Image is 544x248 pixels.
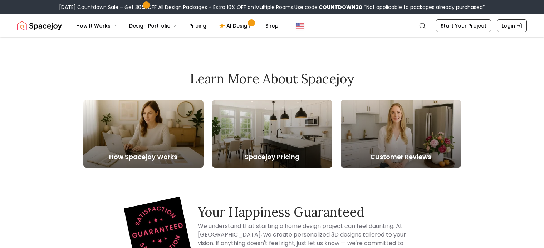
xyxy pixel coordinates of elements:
[183,19,212,33] a: Pricing
[214,19,258,33] a: AI Design
[83,100,204,168] a: How Spacejoy Works
[70,19,122,33] button: How It Works
[70,19,284,33] nav: Main
[497,19,527,32] a: Login
[198,205,415,219] h3: Your Happiness Guaranteed
[17,14,527,37] nav: Global
[341,152,461,162] h5: Customer Reviews
[341,100,461,168] a: Customer Reviews
[436,19,491,32] a: Start Your Project
[319,4,362,11] b: COUNTDOWN30
[59,4,485,11] div: [DATE] Countdown Sale – Get 30% OFF All Design Packages + Extra 10% OFF on Multiple Rooms.
[296,21,304,30] img: United States
[83,152,204,162] h5: How Spacejoy Works
[212,152,332,162] h5: Spacejoy Pricing
[260,19,284,33] a: Shop
[83,71,461,86] h2: Learn More About Spacejoy
[294,4,362,11] span: Use code:
[212,100,332,168] a: Spacejoy Pricing
[362,4,485,11] span: *Not applicable to packages already purchased*
[123,19,182,33] button: Design Portfolio
[17,19,62,33] img: Spacejoy Logo
[17,19,62,33] a: Spacejoy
